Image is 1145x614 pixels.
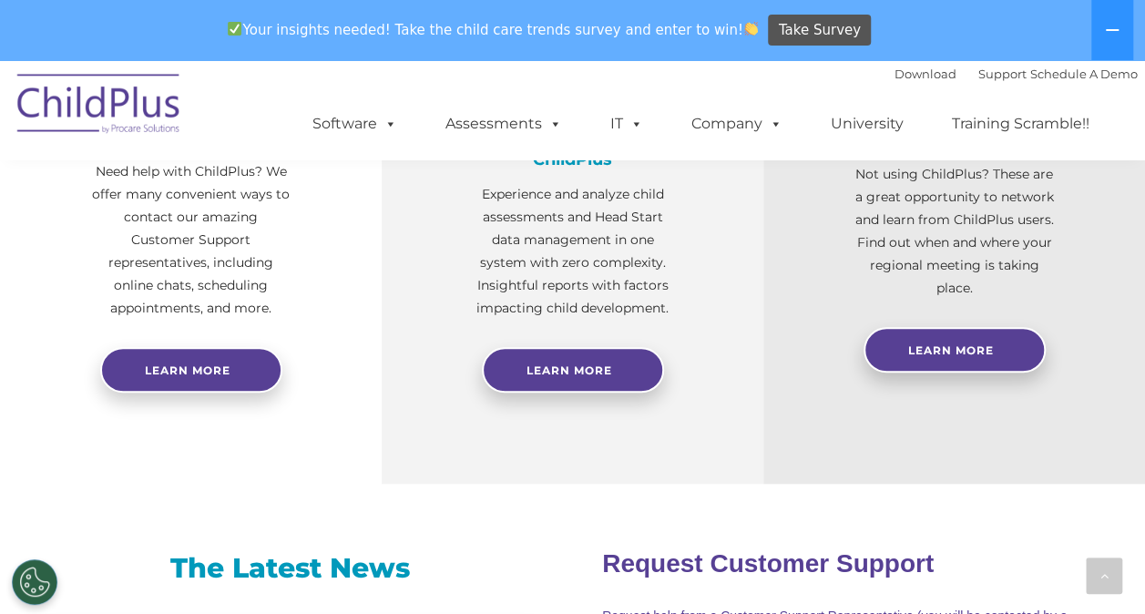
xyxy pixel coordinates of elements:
[895,67,1138,81] font: |
[12,559,57,605] button: Cookies Settings
[473,183,672,320] p: Experience and analyze child assessments and Head Start data management in one system with zero c...
[895,67,956,81] a: Download
[427,106,580,142] a: Assessments
[294,106,415,142] a: Software
[813,106,922,142] a: University
[91,160,291,320] p: Need help with ChildPlus? We offer many convenient ways to contact our amazing Customer Support r...
[253,120,309,134] span: Last name
[854,163,1054,300] p: Not using ChildPlus? These are a great opportunity to network and learn from ChildPlus users. Fin...
[592,106,661,142] a: IT
[978,67,1027,81] a: Support
[779,15,861,46] span: Take Survey
[744,22,758,36] img: 👏
[1030,67,1138,81] a: Schedule A Demo
[145,363,230,377] span: Learn more
[482,347,664,393] a: Learn More
[8,61,190,152] img: ChildPlus by Procare Solutions
[253,195,331,209] span: Phone number
[526,363,612,377] span: Learn More
[934,106,1108,142] a: Training Scramble!!
[100,347,282,393] a: Learn more
[220,12,766,47] span: Your insights needed! Take the child care trends survey and enter to win!
[228,22,241,36] img: ✅
[37,550,543,587] h3: The Latest News
[673,106,801,142] a: Company
[768,15,871,46] a: Take Survey
[908,343,994,357] span: Learn More
[864,327,1046,373] a: Learn More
